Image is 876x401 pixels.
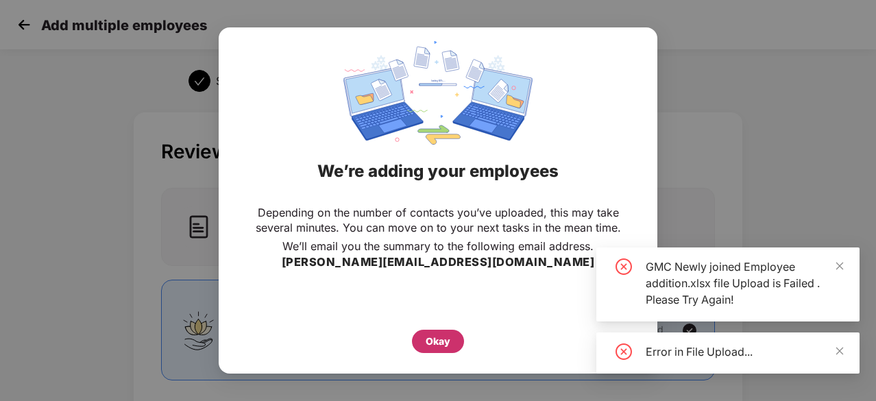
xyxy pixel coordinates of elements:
[616,343,632,360] span: close-circle
[835,346,844,356] span: close
[835,261,844,271] span: close
[282,254,595,271] h3: [PERSON_NAME][EMAIL_ADDRESS][DOMAIN_NAME]
[246,205,630,235] p: Depending on the number of contacts you’ve uploaded, this may take several minutes. You can move ...
[426,334,450,349] div: Okay
[282,239,594,254] p: We’ll email you the summary to the following email address.
[646,258,843,308] div: GMC Newly joined Employee addition.xlsx file Upload is Failed . Please Try Again!
[343,41,533,145] img: svg+xml;base64,PHN2ZyBpZD0iRGF0YV9zeW5jaW5nIiB4bWxucz0iaHR0cDovL3d3dy53My5vcmcvMjAwMC9zdmciIHdpZH...
[616,258,632,275] span: close-circle
[236,145,640,198] div: We’re adding your employees
[646,343,843,360] div: Error in File Upload...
